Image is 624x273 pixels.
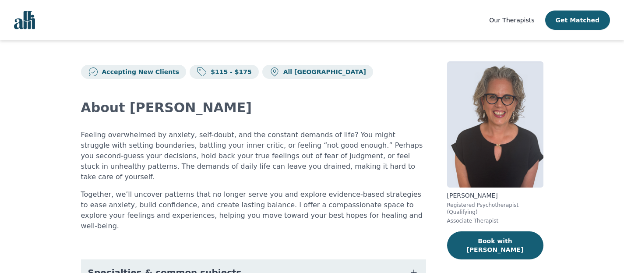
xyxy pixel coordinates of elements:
[14,11,35,29] img: alli logo
[489,15,534,25] a: Our Therapists
[447,61,543,188] img: Susan_Albaum
[81,189,426,231] p: Together, we’ll uncover patterns that no longer serve you and explore evidence-based strategies t...
[447,231,543,259] button: Book with [PERSON_NAME]
[207,67,252,76] p: $115 - $175
[99,67,180,76] p: Accepting New Clients
[280,67,366,76] p: All [GEOGRAPHIC_DATA]
[447,191,543,200] p: [PERSON_NAME]
[489,17,534,24] span: Our Therapists
[447,217,543,224] p: Associate Therapist
[447,202,543,216] p: Registered Psychotherapist (Qualifying)
[545,11,610,30] button: Get Matched
[81,100,426,116] h2: About [PERSON_NAME]
[81,130,426,182] p: Feeling overwhelmed by anxiety, self-doubt, and the constant demands of life? You might struggle ...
